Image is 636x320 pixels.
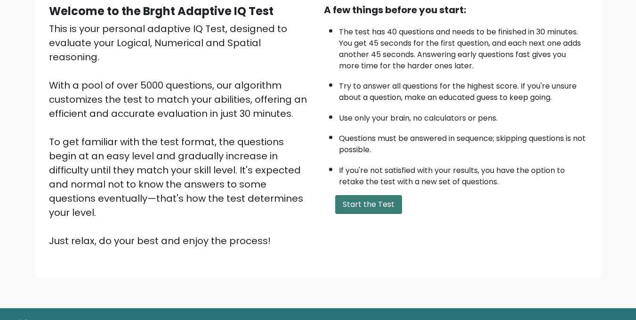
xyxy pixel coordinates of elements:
li: If you're not satisfied with your results, you have the option to retake the test with a new set ... [339,160,588,188]
li: Questions must be answered in sequence; skipping questions is not possible. [339,128,588,156]
li: Use only your brain, no calculators or pens. [339,108,588,124]
li: The test has 40 questions and needs to be finished in 30 minutes. You get 45 seconds for the firs... [339,22,588,72]
li: Try to answer all questions for the highest score. If you're unsure about a question, make an edu... [339,76,588,103]
button: Start the Test [335,195,402,214]
b: Welcome to the Brght Adaptive IQ Test [49,3,274,19]
div: This is your personal adaptive IQ Test, designed to evaluate your Logical, Numerical and Spatial ... [49,22,313,248]
div: A few things before you start: [324,3,588,17]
